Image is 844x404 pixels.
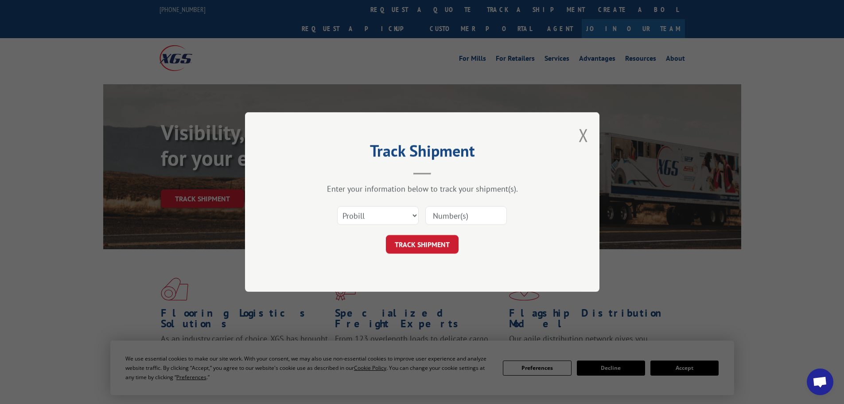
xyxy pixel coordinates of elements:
button: Close modal [579,123,588,147]
a: Open chat [807,369,833,395]
button: TRACK SHIPMENT [386,235,459,254]
div: Enter your information below to track your shipment(s). [289,184,555,194]
h2: Track Shipment [289,145,555,161]
input: Number(s) [425,206,507,225]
